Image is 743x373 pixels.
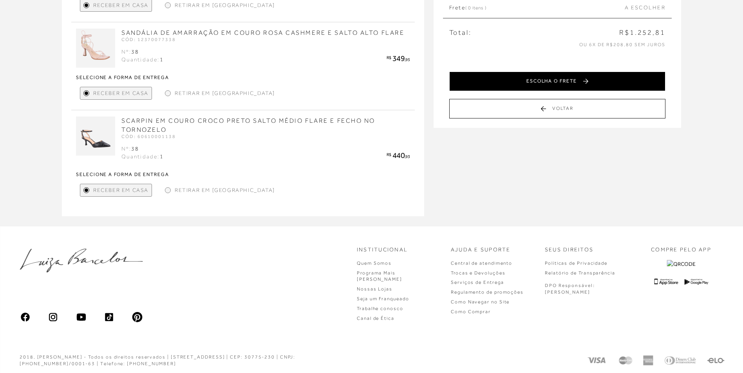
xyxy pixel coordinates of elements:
[405,57,410,62] span: ,95
[662,355,698,366] img: Diners Club
[20,354,353,367] div: 2018, [PERSON_NAME] - Todos os direitos reservados | [STREET_ADDRESS] | CEP: 30775-230 | CNPJ: [P...
[451,280,504,285] a: Serviços de Entrega
[20,249,143,273] img: luiza-barcelos.png
[451,309,491,314] a: Como Comprar
[451,260,512,266] a: Central de atendimento
[76,75,410,80] strong: Selecione a forma de entrega
[451,246,511,254] p: Ajuda e Suporte
[684,278,708,285] img: Google Play Logo
[20,312,31,323] img: facebook_ios_glyph
[48,312,59,323] img: instagram_material_outline
[93,186,148,194] span: Receber em Casa
[357,306,403,311] a: Trabalhe conosco
[586,355,608,366] img: Visa
[121,117,375,133] a: SCARPIN EM COURO CROCO PRETO SALTO MÉDIO FLARE E FECHO NO TORNOZELO
[618,355,633,366] img: Mastercard
[175,1,275,9] span: Retirar em [GEOGRAPHIC_DATA]
[121,153,164,161] div: Quantidade:
[76,312,87,323] img: youtube_material_rounded
[405,154,410,159] span: ,93
[175,89,275,97] span: Retirar em [GEOGRAPHIC_DATA]
[449,4,486,12] span: Frete
[357,270,402,282] a: Programa Mais [PERSON_NAME]
[392,54,405,63] span: 349
[451,270,505,276] a: Trocas e Devoluções
[451,289,524,295] a: Regulamento de promoções
[579,42,665,47] span: ou 6x de R$208,80 sem juros
[76,29,115,68] img: SANDÁLIA DE AMARRAÇÃO EM COURO ROSA CASHMERE E SALTO ALTO FLARE
[93,1,148,9] span: Receber em Casa
[545,270,615,276] a: Relatório de Transparência
[121,56,164,64] div: Quantidade:
[643,355,653,366] img: American Express
[160,153,164,160] span: 1
[545,260,607,266] a: Políticas de Privacidade
[131,145,139,152] span: 38
[651,246,711,254] p: COMPRE PELO APP
[545,282,595,296] p: DPO Responsável: [PERSON_NAME]
[93,89,148,97] span: Receber em Casa
[357,246,408,254] p: Institucional
[387,55,391,60] span: R$
[121,29,404,36] a: SANDÁLIA DE AMARRAÇÃO EM COURO ROSA CASHMERE E SALTO ALTO FLARE
[160,56,164,63] span: 1
[121,145,164,153] div: Nº:
[104,312,115,323] img: tiktok
[667,260,696,268] img: QRCODE
[449,99,665,118] button: Voltar
[121,48,164,56] div: Nº:
[654,278,678,285] img: App Store Logo
[619,28,665,38] span: R$1.252,81
[387,152,391,157] span: R$
[357,316,394,321] a: Canal de Ética
[545,246,593,254] p: Seus Direitos
[451,299,510,305] a: Como Navegar no Site
[625,4,665,12] span: A ESCOLHER
[357,296,409,301] a: Seja um Franqueado
[449,72,665,91] button: ESCOLHA O FRETE
[131,48,139,55] span: 38
[121,134,176,139] span: CÓD: 60610001138
[76,172,410,177] strong: Selecione a forma de entrega
[707,355,725,366] img: Elo
[357,260,392,266] a: Quem Somos
[357,286,392,292] a: Nossas Lojas
[175,186,275,194] span: Retirar em [GEOGRAPHIC_DATA]
[449,28,472,38] span: Total:
[121,37,176,42] span: CÓD: 12370077338
[132,312,143,323] img: pinterest_ios_filled
[392,151,405,160] span: 440
[76,117,115,156] img: SCARPIN EM COURO CROCO PRETO SALTO MÉDIO FLARE E FECHO NO TORNOZELO
[465,5,486,11] span: ( 0 itens )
